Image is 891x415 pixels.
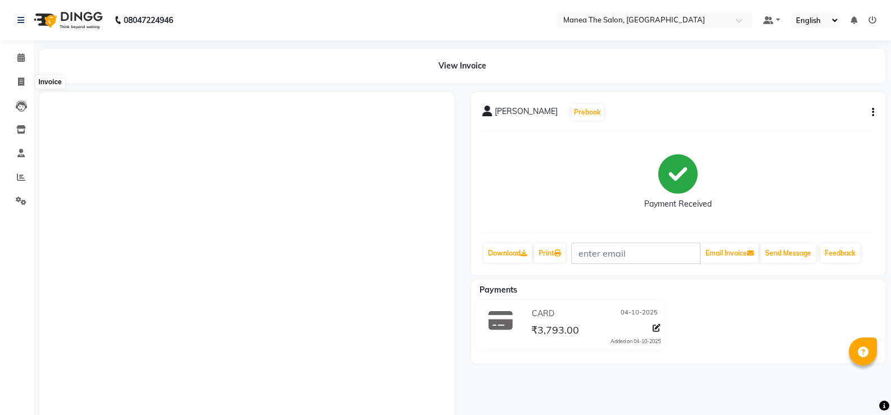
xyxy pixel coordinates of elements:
[844,370,880,404] iframe: chat widget
[571,243,700,264] input: enter email
[124,4,173,36] b: 08047224946
[610,338,661,345] div: Added on 04-10-2025
[480,285,517,295] span: Payments
[483,244,532,263] a: Download
[495,106,558,121] span: [PERSON_NAME]
[532,308,554,320] span: CARD
[35,75,64,89] div: Invoice
[644,198,712,210] div: Payment Received
[534,244,566,263] a: Print
[820,244,860,263] a: Feedback
[621,308,658,320] span: 04-10-2025
[531,323,579,339] span: ₹3,793.00
[571,104,604,120] button: Prebook
[39,49,885,83] div: View Invoice
[761,244,816,263] button: Send Message
[29,4,106,36] img: logo
[701,244,758,263] button: Email Invoice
